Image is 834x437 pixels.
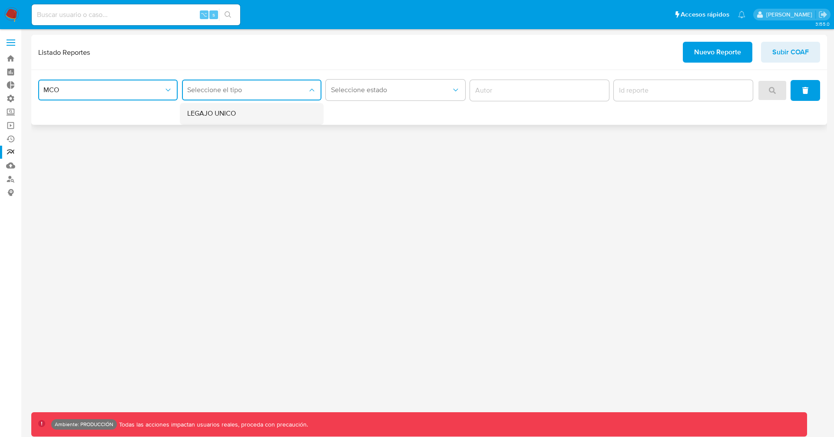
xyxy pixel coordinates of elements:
[32,9,240,20] input: Buscar usuario o caso...
[55,423,113,426] p: Ambiente: PRODUCCIÓN
[219,9,237,21] button: search-icon
[738,11,745,18] a: Notificaciones
[681,10,729,19] span: Accesos rápidos
[201,10,207,19] span: ⌥
[212,10,215,19] span: s
[766,10,815,19] p: juan.jsosa@mercadolibre.com.co
[117,420,308,429] p: Todas las acciones impactan usuarios reales, proceda con precaución.
[818,10,827,19] a: Salir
